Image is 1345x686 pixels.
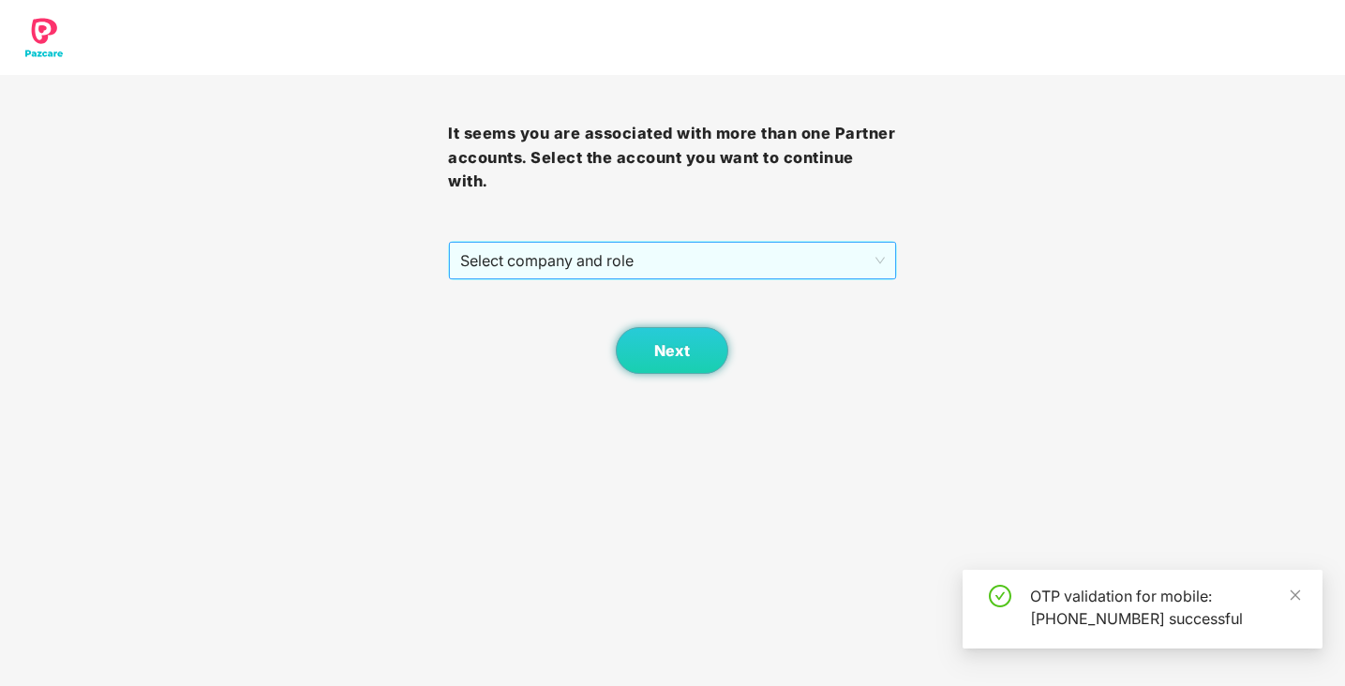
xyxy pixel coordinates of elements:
span: Next [654,342,690,360]
h3: It seems you are associated with more than one Partner accounts. Select the account you want to c... [448,122,896,194]
span: Select company and role [460,243,884,278]
button: Next [616,327,728,374]
div: OTP validation for mobile: [PHONE_NUMBER] successful [1030,585,1300,630]
span: close [1289,589,1302,602]
span: check-circle [989,585,1011,607]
